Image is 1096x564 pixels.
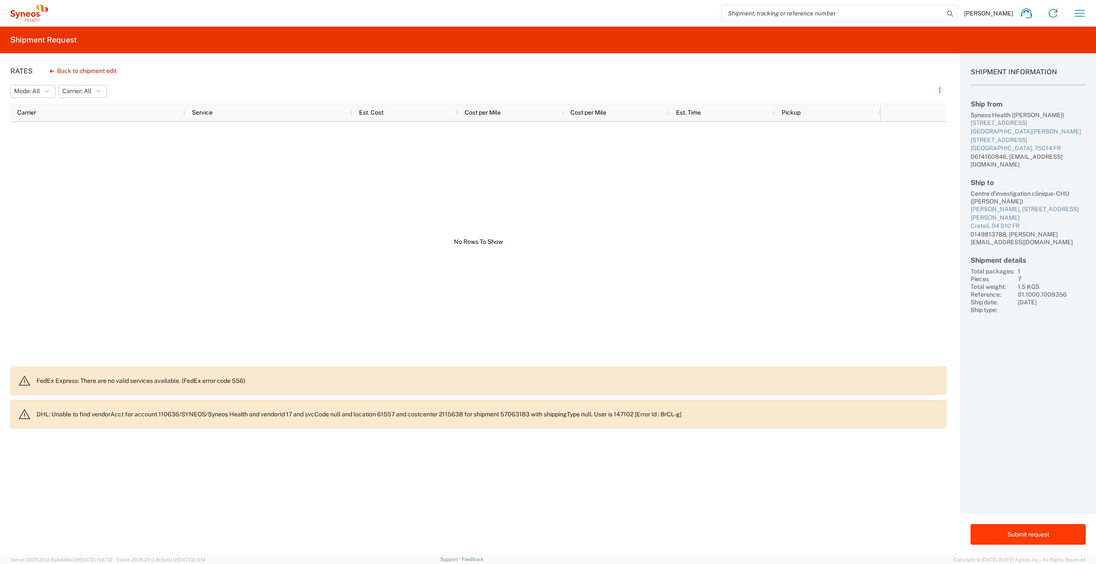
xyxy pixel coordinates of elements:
div: Centre d’investigation clinique- CHU ([PERSON_NAME]) [971,190,1086,205]
div: Ship date: [971,298,1014,306]
input: Shipment, tracking or reference number [722,5,944,21]
div: [STREET_ADDRESS][GEOGRAPHIC_DATA][PERSON_NAME][STREET_ADDRESS] [971,119,1086,144]
div: 7 [1018,275,1086,283]
a: Feedback [462,557,484,562]
span: Copyright © [DATE]-[DATE] Agistix Inc., All Rights Reserved [953,556,1086,564]
span: Mode: All [14,87,40,95]
button: Carrier: All [58,85,107,98]
div: Pieces [971,275,1014,283]
a: [STREET_ADDRESS][GEOGRAPHIC_DATA][PERSON_NAME][STREET_ADDRESS][GEOGRAPHIC_DATA], 75014 FR [971,119,1086,152]
span: Pickup [782,109,801,116]
a: [PERSON_NAME], [STREET_ADDRESS][PERSON_NAME]Creteil, 94 010 FR [971,205,1086,230]
span: Cost per Mile [570,109,606,116]
p: FedEx Express: There are no valid services available. (FedEx error code 556) [37,377,939,385]
div: [PERSON_NAME], [STREET_ADDRESS][PERSON_NAME] [971,205,1086,222]
h1: Shipment Information [971,68,1086,85]
h2: Shipment Request [10,35,77,45]
div: 01.1000.1009356 [1018,291,1086,298]
h2: Shipment details [971,256,1086,264]
div: Reference: [971,291,1014,298]
span: Service [192,109,213,116]
span: 2[DATE]2:11:14 [174,557,205,562]
p: DHL: Unable to find vendorAcct for account 110636/SYNEOS/Syneos Health and vendorId 17 and svcCod... [37,410,939,418]
span: Cost per Mile [465,109,501,116]
div: [GEOGRAPHIC_DATA], 75014 FR [971,144,1086,153]
div: 0149813788, [PERSON_NAME][EMAIL_ADDRESS][DOMAIN_NAME] [971,230,1086,246]
div: Ship type: [971,306,1014,314]
button: Submit request [971,524,1086,545]
div: Syneos Health ([PERSON_NAME]) [971,111,1086,119]
div: Total packages: [971,267,1014,275]
div: 1.5 KGS [1018,283,1086,291]
span: Client: 2025.20.0-8c6e0cf [116,557,205,562]
div: Creteil, 94 010 FR [971,222,1086,230]
span: Carrier: All [62,87,91,95]
h2: Ship to [971,179,1086,187]
a: Support [440,557,462,562]
span: [PERSON_NAME] [964,9,1013,17]
span: [DATE] 11:47:12 [80,557,113,562]
div: 1 [1018,267,1086,275]
div: Total weight: [971,283,1014,291]
div: [DATE] [1018,298,1086,306]
span: Carrier [17,109,36,116]
div: 0614160846, [EMAIL_ADDRESS][DOMAIN_NAME] [971,153,1086,168]
span: Server: 2025.20.0-5efa686e39f [10,557,113,562]
button: Mode: All [10,85,55,98]
h2: Ship from [971,100,1086,108]
span: Est. Time [676,109,701,116]
button: Back to shipment edit [43,64,123,79]
h1: Rates [10,67,33,75]
span: Est. Cost [359,109,384,116]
